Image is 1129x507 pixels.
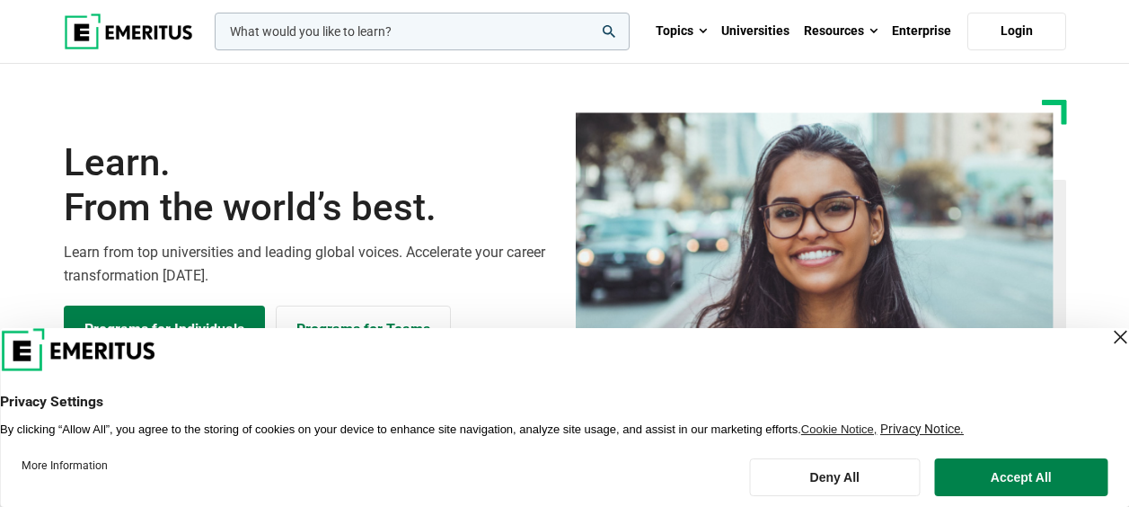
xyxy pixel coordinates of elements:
input: woocommerce-product-search-field-0 [215,13,630,50]
p: Learn from top universities and leading global voices. Accelerate your career transformation [DATE]. [64,241,554,287]
span: From the world’s best. [64,185,554,230]
a: Explore Programs [64,306,265,354]
img: Learn from the world's best [576,112,1054,395]
a: Login [967,13,1066,50]
a: Explore for Business [276,306,451,354]
h1: Learn. [64,140,554,231]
